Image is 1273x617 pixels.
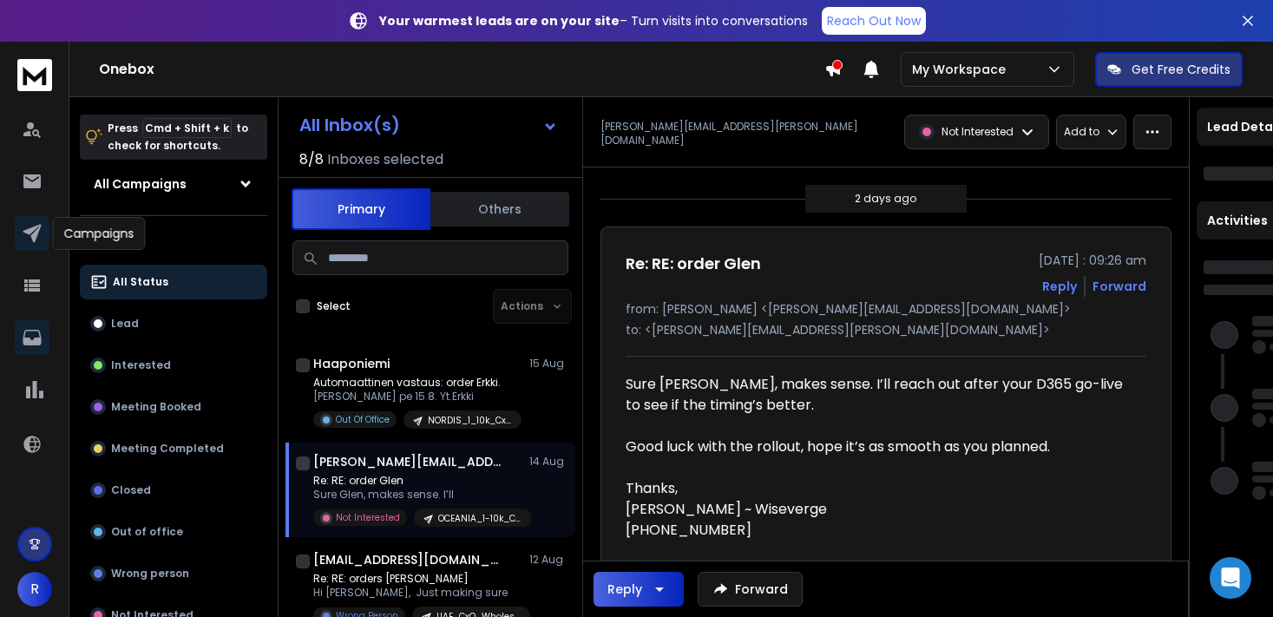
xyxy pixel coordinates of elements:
[99,59,824,80] h1: Onebox
[855,192,916,206] p: 2 days ago
[438,512,522,525] p: OCEANIA_1-10k_CXO_Wholesale_PHC
[80,556,267,591] button: Wrong person
[529,455,568,469] p: 14 Aug
[607,581,642,598] div: Reply
[285,108,572,142] button: All Inbox(s)
[17,572,52,607] button: R
[626,321,1146,338] p: to: <[PERSON_NAME][EMAIL_ADDRESS][PERSON_NAME][DOMAIN_NAME]>
[327,149,443,170] h3: Inboxes selected
[529,553,568,567] p: 12 Aug
[17,59,52,91] img: logo
[111,567,189,581] p: Wrong person
[313,572,522,586] p: Re: RE: orders [PERSON_NAME]
[80,473,267,508] button: Closed
[430,190,569,228] button: Others
[80,348,267,383] button: Interested
[594,572,684,607] button: Reply
[626,252,761,276] h1: Re: RE: order Glen
[1093,278,1146,295] div: Forward
[313,488,522,502] p: Sure Glen, makes sense. I’ll
[626,374,1132,416] div: Sure [PERSON_NAME], makes sense. I’ll reach out after your D365 go-live to see if the timing’s be...
[313,390,522,404] p: [PERSON_NAME] pe 15.8. Yt.Erkki
[626,436,1132,457] div: Good luck with the rollout, hope it’s as smooth as you planned.
[313,586,522,600] p: Hi [PERSON_NAME], Just making sure
[1095,52,1243,87] button: Get Free Credits
[80,167,267,201] button: All Campaigns
[1132,61,1230,78] p: Get Free Credits
[1039,252,1146,269] p: [DATE] : 09:26 am
[600,120,881,148] p: [PERSON_NAME][EMAIL_ADDRESS][PERSON_NAME][DOMAIN_NAME]
[336,511,400,524] p: Not Interested
[111,483,151,497] p: Closed
[1210,557,1251,599] div: Open Intercom Messenger
[111,400,201,414] p: Meeting Booked
[113,275,168,289] p: All Status
[111,442,224,456] p: Meeting Completed
[299,149,324,170] span: 8 / 8
[53,217,146,250] div: Campaigns
[313,355,390,372] h1: Haaponiemi
[313,453,504,470] h1: [PERSON_NAME][EMAIL_ADDRESS][PERSON_NAME][DOMAIN_NAME]
[292,188,430,230] button: Primary
[80,306,267,341] button: Lead
[299,116,400,134] h1: All Inbox(s)
[942,125,1014,139] p: Not Interested
[80,390,267,424] button: Meeting Booked
[822,7,926,35] a: Reach Out Now
[313,474,522,488] p: Re: RE: order Glen
[80,230,267,254] h3: Filters
[111,317,139,331] p: Lead
[1064,125,1099,139] p: Add to
[626,478,1132,541] div: Thanks, [PERSON_NAME] ~ Wiseverge [PHONE_NUMBER]
[428,414,511,427] p: NORDIS_1_10k_CxO_OPS_PHC
[80,431,267,466] button: Meeting Completed
[827,12,921,30] p: Reach Out Now
[108,120,248,154] p: Press to check for shortcuts.
[111,358,171,372] p: Interested
[313,551,504,568] h1: [EMAIL_ADDRESS][DOMAIN_NAME]
[912,61,1013,78] p: My Workspace
[529,357,568,371] p: 15 Aug
[317,299,351,313] label: Select
[1042,278,1077,295] button: Reply
[142,118,232,138] span: Cmd + Shift + k
[626,300,1146,318] p: from: [PERSON_NAME] <[PERSON_NAME][EMAIL_ADDRESS][DOMAIN_NAME]>
[313,376,522,390] p: Automaattinen vastaus: order Erkki.
[80,515,267,549] button: Out of office
[379,12,808,30] p: – Turn visits into conversations
[111,525,183,539] p: Out of office
[94,175,187,193] h1: All Campaigns
[698,572,803,607] button: Forward
[336,413,390,426] p: Out Of Office
[379,12,620,30] strong: Your warmest leads are on your site
[80,265,267,299] button: All Status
